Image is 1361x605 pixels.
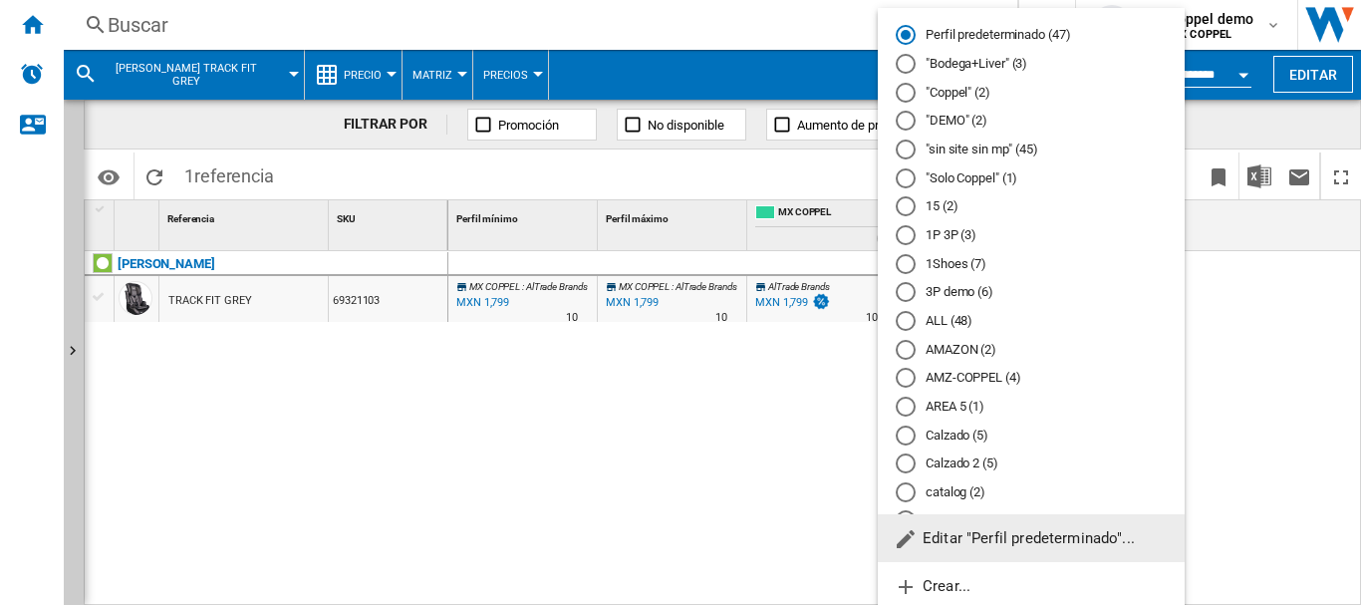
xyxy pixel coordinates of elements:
md-radio-button: "Coppel" (2) [896,83,1167,102]
md-radio-button: AMAZON (2) [896,340,1167,359]
md-radio-button: 3P demo (6) [896,283,1167,302]
span: Crear... [894,577,970,595]
md-radio-button: AMZ-COPPEL (4) [896,369,1167,388]
md-radio-button: 1P 3P (3) [896,226,1167,245]
md-radio-button: ALL (48) [896,312,1167,331]
md-radio-button: "Solo Coppel" (1) [896,168,1167,187]
md-radio-button: "sin site sin mp" (45) [896,141,1167,159]
md-radio-button: Calzado (5) [896,426,1167,445]
md-radio-button: "DEMO" (2) [896,112,1167,131]
md-radio-button: catalog (2) [896,483,1167,502]
md-radio-button: AREA 5 (1) [896,398,1167,417]
md-radio-button: Perfil predeterminado (47) [896,26,1167,45]
md-radio-button: "Bodega+Liver" (3) [896,55,1167,74]
md-radio-button: 1Shoes (7) [896,254,1167,273]
span: Editar "Perfil predeterminado"... [894,529,1135,547]
md-radio-button: 15 (2) [896,197,1167,216]
md-radio-button: Celulares (8) [896,511,1167,530]
md-radio-button: Calzado 2 (5) [896,454,1167,473]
